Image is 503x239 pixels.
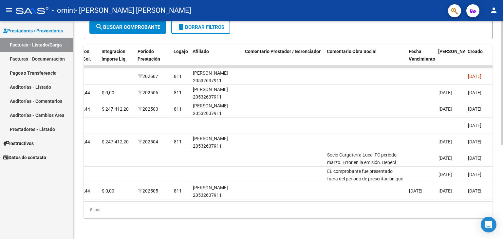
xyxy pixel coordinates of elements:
span: [DATE] [468,74,481,79]
datatable-header-cell: Afiliado [190,45,242,73]
div: 811 [174,187,182,195]
div: 811 [174,105,182,113]
span: Socio Cargaterra Luca, FC periodo marzo. Error en la emisión. Deberá refacturar periodo MARZO y v... [327,152,403,202]
span: Afiliado [193,49,209,54]
mat-icon: menu [5,6,13,14]
span: $ 247.412,20 [102,106,129,112]
span: Datos de contacto [3,154,46,161]
span: 202507 [138,74,158,79]
div: [PERSON_NAME] 20532637911 [193,102,240,117]
span: [DATE] [438,106,452,112]
span: [DATE] [468,123,481,128]
datatable-header-cell: Período Prestación [135,45,171,73]
span: Comentario Prestador / Gerenciador [245,49,321,54]
span: Comentario Obra Social [327,49,377,54]
div: 811 [174,73,182,80]
span: [DATE] [468,156,481,161]
span: EL comprobante fue presentado fuera del periodo de presentación que acepta la SSS. por favor comu... [327,169,403,211]
span: $ 0,00 [102,188,114,193]
button: Borrar Filtros [171,21,230,34]
div: [PERSON_NAME] 20532637911 [193,184,240,199]
span: Creado [468,49,483,54]
span: [DATE] [438,90,452,95]
mat-icon: person [490,6,498,14]
div: 8 total [84,202,493,218]
div: [PERSON_NAME] 20532637911 [193,86,240,101]
span: [DATE] [468,106,481,112]
span: 202506 [138,90,158,95]
datatable-header-cell: Creado [465,45,494,73]
span: [DATE] [409,188,422,193]
div: 811 [174,138,182,146]
span: [DATE] [468,188,481,193]
datatable-header-cell: Integracion Importe Liq. [99,45,135,73]
datatable-header-cell: Fecha Confimado [436,45,465,73]
mat-icon: delete [177,23,185,31]
span: [DATE] [468,139,481,144]
span: Legajo [174,49,188,54]
datatable-header-cell: Fecha Vencimiento [406,45,436,73]
span: 202505 [138,188,158,193]
span: [DATE] [438,172,452,177]
datatable-header-cell: Legajo [171,45,190,73]
span: 202503 [138,106,158,112]
span: $ 247.412,20 [102,139,129,144]
span: Buscar Comprobante [95,24,160,30]
datatable-header-cell: Comentario Prestador / Gerenciador [242,45,324,73]
span: [DATE] [468,90,481,95]
span: [DATE] [438,156,452,161]
span: Integracion Importe Sol. [65,49,91,62]
span: Integracion Importe Liq. [102,49,127,62]
span: Prestadores / Proveedores [3,27,63,34]
div: 811 [174,89,182,97]
button: Buscar Comprobante [89,21,166,34]
span: [PERSON_NAME] [438,49,474,54]
datatable-header-cell: Comentario Obra Social [324,45,406,73]
div: [PERSON_NAME] 20532637911 [193,69,240,84]
span: [DATE] [468,172,481,177]
span: Fecha Vencimiento [409,49,435,62]
mat-icon: search [95,23,103,31]
div: [PERSON_NAME] 20532637911 [193,135,240,150]
span: - [PERSON_NAME] [PERSON_NAME] [75,3,191,18]
span: 202504 [138,139,158,144]
div: Open Intercom Messenger [481,217,496,232]
span: - omint [52,3,75,18]
span: Borrar Filtros [177,24,224,30]
span: [DATE] [438,188,452,193]
span: [DATE] [438,139,452,144]
span: $ 0,00 [102,90,114,95]
span: Período Prestación [138,49,160,62]
span: Instructivos [3,140,34,147]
